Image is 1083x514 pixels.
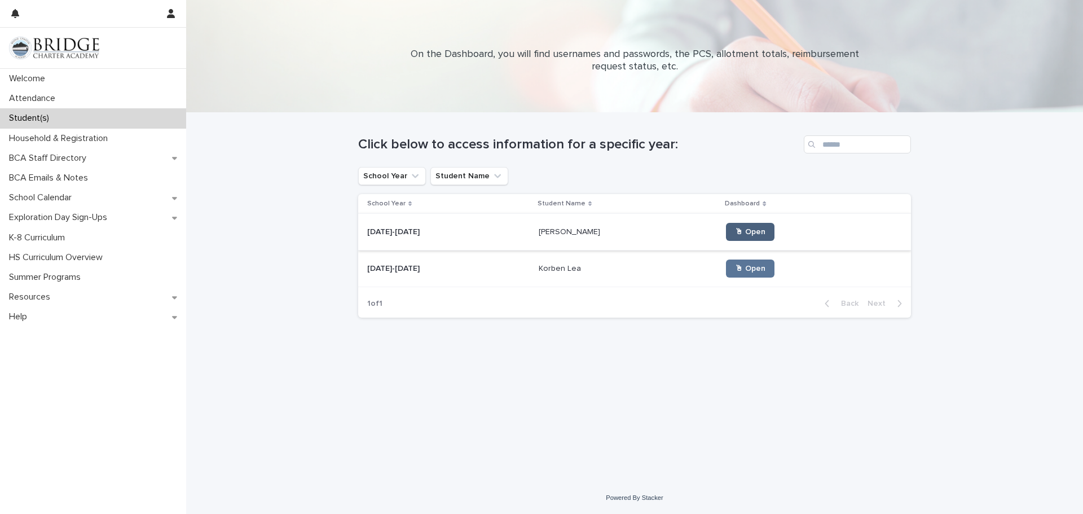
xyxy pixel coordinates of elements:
[735,265,765,273] span: 🖱 Open
[804,135,911,153] input: Search
[5,292,59,302] p: Resources
[5,311,36,322] p: Help
[358,137,799,153] h1: Click below to access information for a specific year:
[863,298,911,309] button: Next
[358,167,426,185] button: School Year
[9,37,99,59] img: V1C1m3IdTEidaUdm9Hs0
[5,272,90,283] p: Summer Programs
[816,298,863,309] button: Back
[5,252,112,263] p: HS Curriculum Overview
[367,262,422,274] p: [DATE]-[DATE]
[5,173,97,183] p: BCA Emails & Notes
[430,167,508,185] button: Student Name
[834,300,859,307] span: Back
[5,113,58,124] p: Student(s)
[538,197,585,210] p: Student Name
[725,197,760,210] p: Dashboard
[539,225,602,237] p: [PERSON_NAME]
[5,93,64,104] p: Attendance
[5,133,117,144] p: Household & Registration
[5,153,95,164] p: BCA Staff Directory
[367,225,422,237] p: [DATE]-[DATE]
[5,73,54,84] p: Welcome
[358,214,911,251] tr: [DATE]-[DATE][DATE]-[DATE] [PERSON_NAME][PERSON_NAME] 🖱 Open
[5,192,81,203] p: School Calendar
[726,260,774,278] a: 🖱 Open
[606,494,663,501] a: Powered By Stacker
[409,49,860,73] p: On the Dashboard, you will find usernames and passwords, the PCS, allotment totals, reimbursement...
[5,232,74,243] p: K-8 Curriculum
[367,197,406,210] p: School Year
[539,262,583,274] p: Korben Lea
[358,290,391,318] p: 1 of 1
[735,228,765,236] span: 🖱 Open
[726,223,774,241] a: 🖱 Open
[868,300,892,307] span: Next
[358,251,911,287] tr: [DATE]-[DATE][DATE]-[DATE] Korben LeaKorben Lea 🖱 Open
[5,212,116,223] p: Exploration Day Sign-Ups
